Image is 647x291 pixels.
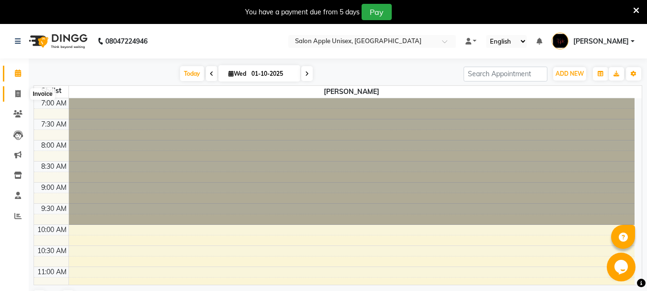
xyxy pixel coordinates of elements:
img: logo [24,28,90,55]
input: Search Appointment [464,67,547,81]
b: 08047224946 [105,28,148,55]
span: Today [180,66,204,81]
span: [PERSON_NAME] [69,86,635,98]
div: Invoice [30,88,55,100]
span: Wed [226,70,249,77]
div: 10:30 AM [35,246,68,256]
button: Pay [362,4,392,20]
div: 10:00 AM [35,225,68,235]
input: 2025-10-01 [249,67,296,81]
div: 11:00 AM [35,267,68,277]
div: 9:00 AM [39,183,68,193]
div: 7:00 AM [39,98,68,108]
button: ADD NEW [553,67,586,81]
div: 7:30 AM [39,119,68,129]
span: [PERSON_NAME] [573,36,629,47]
img: Kajol [552,33,568,49]
div: 9:30 AM [39,204,68,214]
div: You have a payment due from 5 days [245,7,360,17]
div: 8:30 AM [39,162,68,172]
iframe: chat widget [607,253,637,281]
span: ADD NEW [556,70,584,77]
div: 8:00 AM [39,140,68,151]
